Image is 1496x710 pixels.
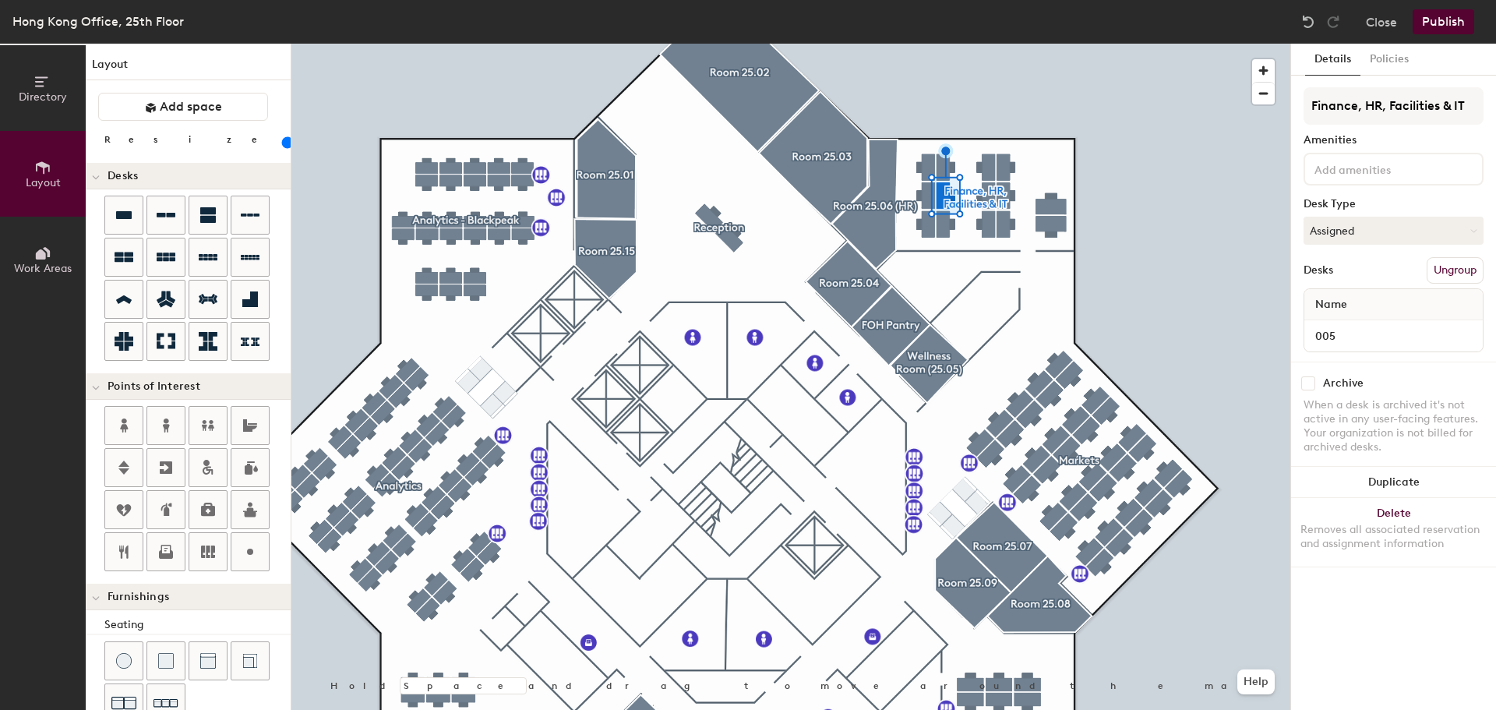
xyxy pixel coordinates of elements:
button: Duplicate [1291,467,1496,498]
button: Policies [1360,44,1418,76]
button: Publish [1413,9,1474,34]
img: Undo [1300,14,1316,30]
span: Add space [160,99,222,115]
img: Cushion [158,653,174,669]
button: Details [1305,44,1360,76]
div: Seating [104,616,291,634]
button: Stool [104,641,143,680]
div: Hong Kong Office, 25th Floor [12,12,184,31]
div: Desks [1304,264,1333,277]
button: Assigned [1304,217,1484,245]
img: Redo [1325,14,1341,30]
button: Cushion [146,641,185,680]
input: Unnamed desk [1307,325,1480,347]
img: Couch (corner) [242,653,258,669]
input: Add amenities [1311,159,1452,178]
span: Work Areas [14,262,72,275]
div: Desk Type [1304,198,1484,210]
img: Couch (middle) [200,653,216,669]
span: Layout [26,176,61,189]
span: Name [1307,291,1355,319]
span: Points of Interest [108,380,200,393]
img: Stool [116,653,132,669]
div: When a desk is archived it's not active in any user-facing features. Your organization is not bil... [1304,398,1484,454]
div: Resize [104,133,277,146]
div: Amenities [1304,134,1484,147]
button: Ungroup [1427,257,1484,284]
button: Help [1237,669,1275,694]
button: Couch (middle) [189,641,228,680]
span: Desks [108,170,138,182]
span: Directory [19,90,67,104]
h1: Layout [86,56,291,80]
button: Close [1366,9,1397,34]
button: Couch (corner) [231,641,270,680]
span: Furnishings [108,591,169,603]
div: Archive [1323,377,1364,390]
button: DeleteRemoves all associated reservation and assignment information [1291,498,1496,567]
div: Removes all associated reservation and assignment information [1300,523,1487,551]
button: Add space [98,93,268,121]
